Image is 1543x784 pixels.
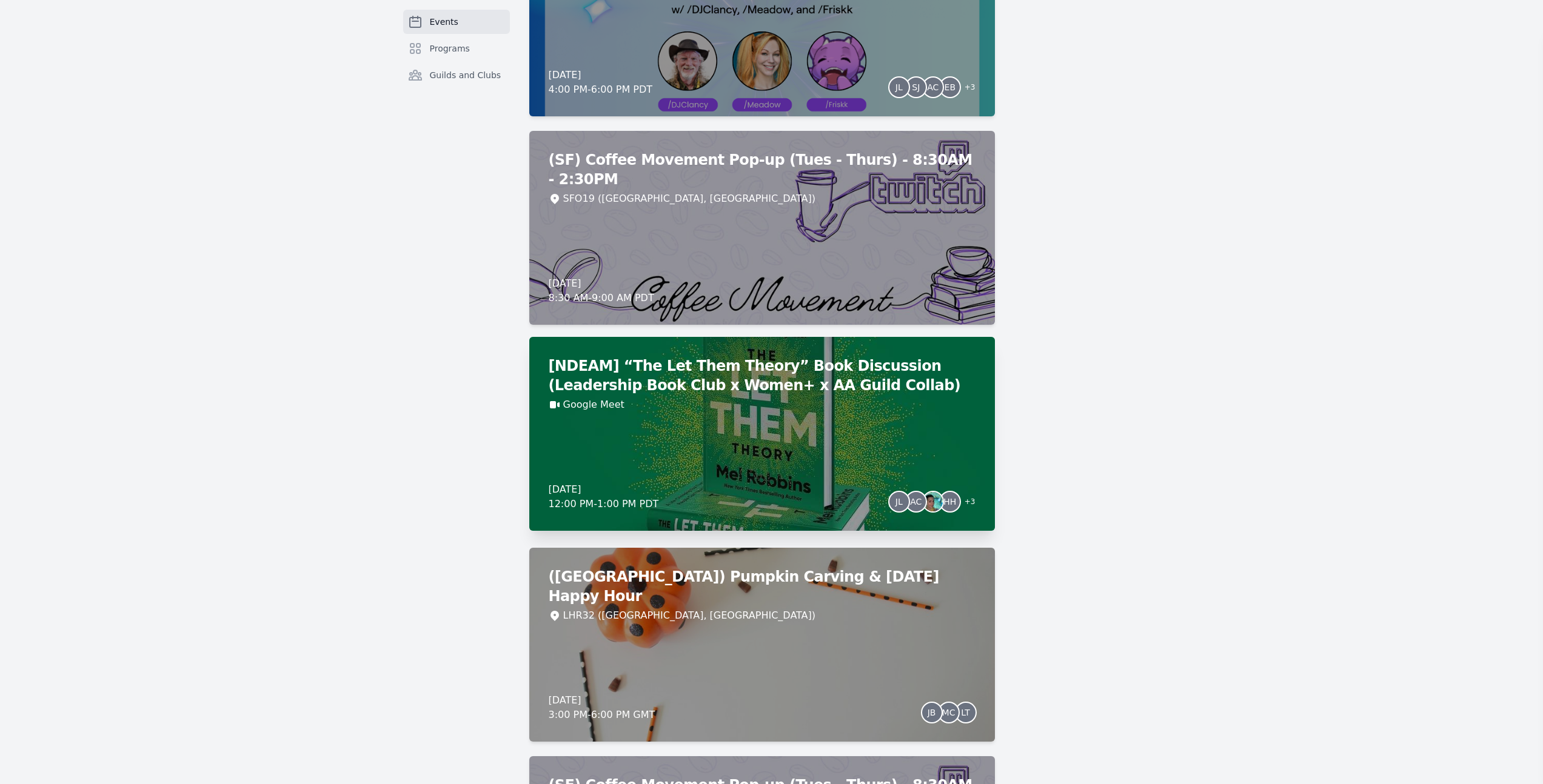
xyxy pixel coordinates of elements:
[549,276,654,305] div: [DATE] 8:30 AM - 9:00 AM PDT
[529,131,995,325] a: (SF) Coffee Movement Pop-up (Tues - Thurs) - 8:30AM - 2:30PMSFO19 ([GEOGRAPHIC_DATA], [GEOGRAPHIC...
[563,608,816,623] div: LHR32 ([GEOGRAPHIC_DATA], [GEOGRAPHIC_DATA])
[430,69,501,81] span: Guilds and Clubs
[549,482,659,511] div: [DATE] 12:00 PM - 1:00 PM PDT
[549,68,653,97] div: [DATE] 4:00 PM - 6:00 PM PDT
[549,693,655,722] div: [DATE] 3:00 PM - 6:00 PM GMT
[430,16,458,28] span: Events
[403,10,510,34] a: Events
[529,548,995,742] a: ([GEOGRAPHIC_DATA]) Pumpkin Carving & [DATE] Happy HourLHR32 ([GEOGRAPHIC_DATA], [GEOGRAPHIC_DATA...
[957,80,976,97] span: + 3
[549,150,976,189] h2: (SF) Coffee Movement Pop-up (Tues - Thurs) - 8:30AM - 2:30PM
[549,356,976,395] h2: [NDEAM] “The Let Them Theory” Book Discussion (Leadership Book Club x Women+ x AA Guild Collab)
[957,494,976,511] span: + 3
[928,708,936,717] span: JB
[945,83,956,91] span: EB
[943,497,956,506] span: HH
[430,42,470,55] span: Programs
[927,83,939,91] span: AC
[895,497,903,506] span: JL
[403,63,510,87] a: Guilds and Clubs
[942,708,956,717] span: MC
[403,10,510,107] nav: Sidebar
[910,497,922,506] span: AC
[895,83,903,91] span: JL
[563,191,815,206] div: SFO19 ([GEOGRAPHIC_DATA], [GEOGRAPHIC_DATA])
[549,567,976,606] h2: ([GEOGRAPHIC_DATA]) Pumpkin Carving & [DATE] Happy Hour
[912,83,920,91] span: SJ
[403,36,510,61] a: Programs
[961,708,969,717] span: LT
[529,337,995,531] a: [NDEAM] “The Let Them Theory” Book Discussion (Leadership Book Club x Women+ x AA Guild Collab)Go...
[563,397,624,412] a: Google Meet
